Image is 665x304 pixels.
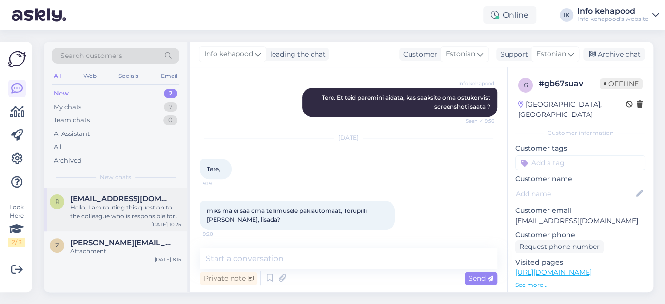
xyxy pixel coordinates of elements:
span: Estonian [536,49,566,59]
div: 0 [163,115,177,125]
span: requeen@hot.ee [70,194,172,203]
img: Askly Logo [8,50,26,68]
div: Customer [399,49,437,59]
div: Attachment [70,247,181,256]
span: Estonian [446,49,475,59]
div: IK [560,8,573,22]
input: Add a tag [515,155,645,170]
span: z [55,242,59,249]
p: Customer tags [515,143,645,153]
div: [GEOGRAPHIC_DATA], [GEOGRAPHIC_DATA] [518,99,626,120]
span: Send [469,274,493,283]
input: Add name [516,189,634,199]
div: [DATE] 10:25 [151,221,181,228]
div: 2 / 3 [8,238,25,247]
div: [DATE] [200,133,497,142]
div: Info kehapood [577,7,648,15]
div: New [54,89,69,98]
div: 7 [164,102,177,112]
span: Info kehapood [204,49,253,59]
span: Search customers [60,51,122,61]
div: Support [496,49,528,59]
span: Tere. Et teid paremini aidata, kas saaksite oma ostukorvist screenshoti saata ? [322,94,492,110]
span: miks ma ei saa oma tellimusele pakiautomaat, Torupilli [PERSON_NAME], lisada? [207,207,368,223]
a: Info kehapoodInfo kehapood's website [577,7,659,23]
span: r [55,198,59,205]
p: Customer phone [515,230,645,240]
span: New chats [100,173,131,182]
span: 9:20 [203,230,239,238]
div: Look Here [8,203,25,247]
p: Customer email [515,206,645,216]
span: Tere, [207,165,220,172]
div: Web [81,70,98,82]
p: Customer name [515,174,645,184]
p: [EMAIL_ADDRESS][DOMAIN_NAME] [515,216,645,226]
div: Archive chat [583,48,645,61]
a: [URL][DOMAIN_NAME] [515,268,592,277]
div: My chats [54,102,81,112]
div: Email [159,70,179,82]
span: Info kehapood [458,80,494,87]
span: Offline [600,78,643,89]
div: leading the chat [266,49,326,59]
div: 2 [164,89,177,98]
span: g [524,81,528,89]
div: Archived [54,156,82,166]
div: Request phone number [515,240,604,253]
div: All [54,142,62,152]
div: # gb67suav [539,78,600,90]
p: See more ... [515,281,645,289]
div: Team chats [54,115,90,125]
div: [DATE] 8:15 [155,256,181,263]
div: Private note [200,272,257,285]
div: Socials [117,70,140,82]
span: Seen ✓ 9:36 [458,117,494,125]
div: Customer information [515,129,645,137]
div: AI Assistant [54,129,90,139]
div: Hello, I am routing this question to the colleague who is responsible for this topic. The reply m... [70,203,181,221]
span: 9:19 [203,180,239,187]
div: Info kehapood's website [577,15,648,23]
p: Visited pages [515,257,645,267]
div: All [52,70,63,82]
div: Online [483,6,536,24]
span: zhanna@avaster.ee [70,238,172,247]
